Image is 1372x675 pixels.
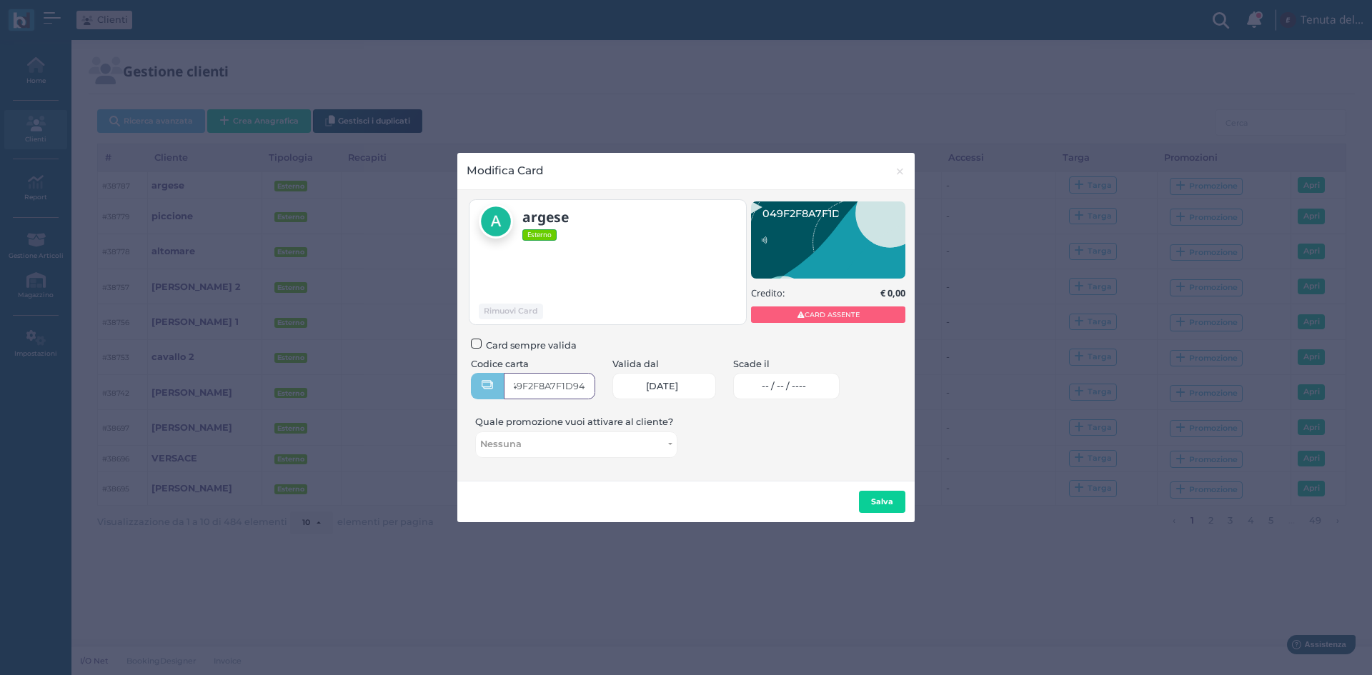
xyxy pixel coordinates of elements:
span: Card sempre valida [486,339,577,352]
span: CARD ASSENTE [751,306,905,322]
span: × [895,162,905,181]
label: Quale promozione vuoi attivare al cliente? [475,415,673,429]
span: Nessuna [480,439,667,450]
label: Codice carta [471,357,529,371]
label: Valida dal [612,357,659,371]
button: Nessuna [475,431,677,458]
text: 049F2F8A7F1D94 [762,206,854,219]
h5: Credito: [751,288,785,298]
button: Rimuovi Card [479,304,543,319]
b: argese [522,207,569,226]
input: Codice card [504,373,595,399]
label: Scade il [733,357,770,371]
button: Salva [859,491,905,514]
h4: Modifica Card [467,162,543,179]
b: Salva [871,496,893,506]
span: Assistenza [42,11,94,22]
img: argese [479,204,513,239]
span: -- / -- / ---- [762,381,806,392]
b: € 0,00 [880,286,905,299]
span: [DATE] [646,381,678,392]
span: Esterno [522,229,557,241]
a: argese Esterno [479,204,612,241]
